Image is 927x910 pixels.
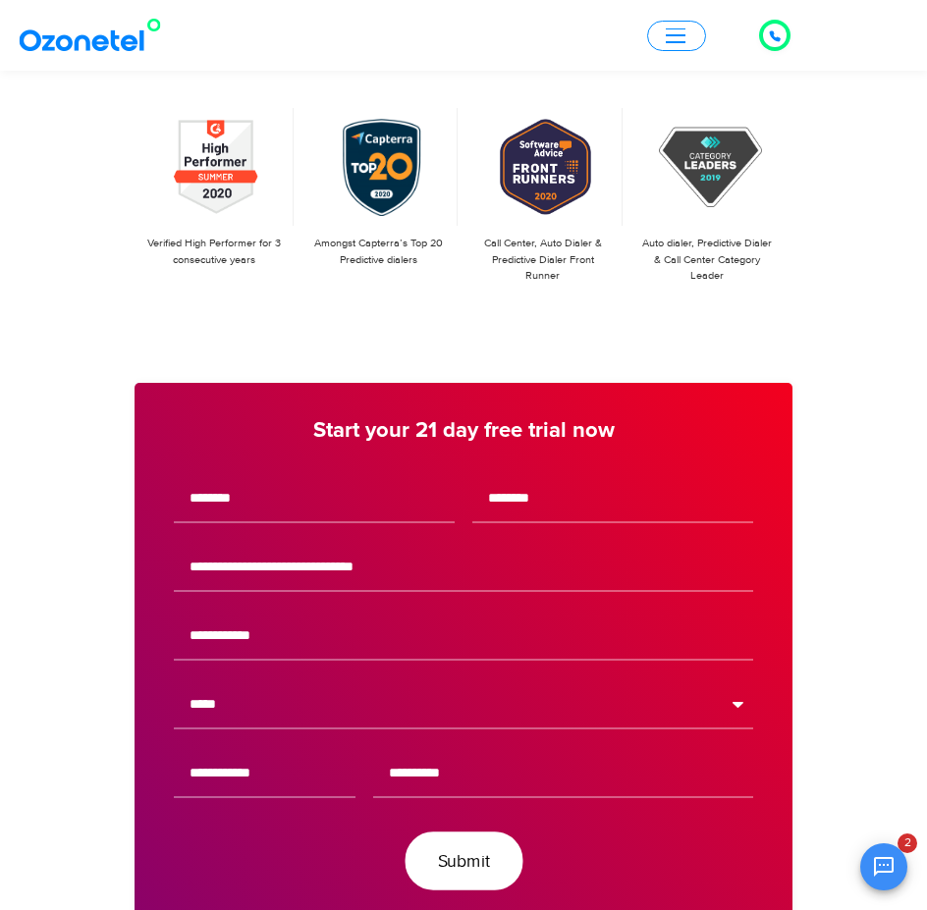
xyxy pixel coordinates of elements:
span: Submit [437,852,490,870]
span: 2 [898,833,917,853]
p: Auto dialer, Predictive Dialer & Call Center Category Leader [638,236,778,285]
p: Call Center, Auto Dialer & Predictive Dialer Front Runner [473,236,613,285]
button: Submit [405,832,522,890]
button: Open chat [860,843,907,890]
h3: Start your 21 day free trial now [174,417,753,446]
p: Verified High Performer for 3 consecutive years [144,236,284,268]
p: Amongst Capterra’s Top 20 Predictive dialers [309,236,449,268]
